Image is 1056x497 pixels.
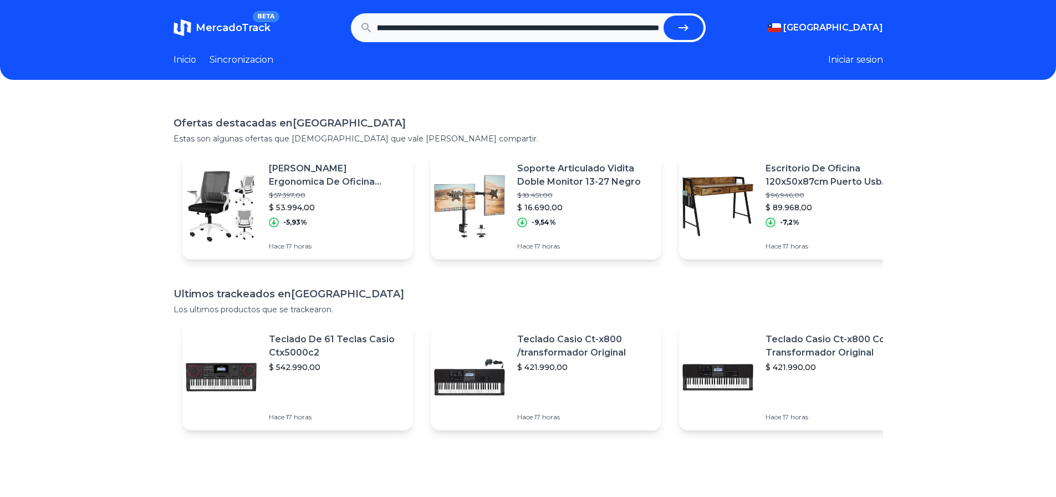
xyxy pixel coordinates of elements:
a: Sincronizacion [210,53,273,67]
h1: Ofertas destacadas en [GEOGRAPHIC_DATA] [174,115,883,131]
p: $ 16.690,00 [517,202,652,213]
p: Teclado De 61 Teclas Casio Ctx5000c2 [269,333,404,359]
img: Featured image [431,338,508,416]
a: Featured imageTeclado Casio Ct-x800 /transformador Original$ 421.990,00Hace 17 horas [431,324,661,430]
p: Hace 17 horas [517,413,652,422]
p: $ 57.397,00 [269,191,404,200]
p: Hace 17 horas [766,413,901,422]
a: Inicio [174,53,196,67]
img: MercadoTrack [174,19,191,37]
p: -5,93% [283,218,307,227]
a: MercadoTrackBETA [174,19,271,37]
p: Escritorio De Oficina 120x50x87cm Puerto Usb Bolsillo Gancho [766,162,901,189]
p: Hace 17 horas [517,242,652,251]
button: Iniciar sesion [828,53,883,67]
p: $ 96.946,00 [766,191,901,200]
p: Soporte Articulado Vidita Doble Monitor 13-27 Negro [517,162,652,189]
p: $ 542.990,00 [269,362,404,373]
p: $ 421.990,00 [766,362,901,373]
a: Featured imageTeclado De 61 Teclas Casio Ctx5000c2$ 542.990,00Hace 17 horas [182,324,413,430]
span: BETA [253,11,279,22]
p: -7,2% [780,218,799,227]
p: Hace 17 horas [269,413,404,422]
p: Teclado Casio Ct-x800 /transformador Original [517,333,652,359]
h1: Ultimos trackeados en [GEOGRAPHIC_DATA] [174,286,883,302]
p: [PERSON_NAME] Ergonomica De Oficina Escritorio Ejecutiva Látex [269,162,404,189]
span: MercadoTrack [196,22,271,34]
p: -9,54% [532,218,556,227]
p: $ 18.451,00 [517,191,652,200]
img: Featured image [182,168,260,245]
p: $ 53.994,00 [269,202,404,213]
img: Featured image [431,168,508,245]
p: $ 89.968,00 [766,202,901,213]
img: Chile [768,23,781,32]
p: Hace 17 horas [269,242,404,251]
a: Featured imageTeclado Casio Ct-x800 Con Transformador Original$ 421.990,00Hace 17 horas [679,324,910,430]
a: Featured imageEscritorio De Oficina 120x50x87cm Puerto Usb Bolsillo Gancho$ 96.946,00$ 89.968,00-... [679,153,910,260]
p: Los ultimos productos que se trackearon. [174,304,883,315]
p: Hace 17 horas [766,242,901,251]
a: Featured imageSoporte Articulado Vidita Doble Monitor 13-27 Negro$ 18.451,00$ 16.690,00-9,54%Hace... [431,153,661,260]
p: Estas son algunas ofertas que [DEMOGRAPHIC_DATA] que vale [PERSON_NAME] compartir. [174,133,883,144]
img: Featured image [679,168,757,245]
p: $ 421.990,00 [517,362,652,373]
span: [GEOGRAPHIC_DATA] [783,21,883,34]
p: Teclado Casio Ct-x800 Con Transformador Original [766,333,901,359]
button: [GEOGRAPHIC_DATA] [768,21,883,34]
a: Featured image[PERSON_NAME] Ergonomica De Oficina Escritorio Ejecutiva Látex$ 57.397,00$ 53.994,0... [182,153,413,260]
img: Featured image [182,338,260,416]
img: Featured image [679,338,757,416]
